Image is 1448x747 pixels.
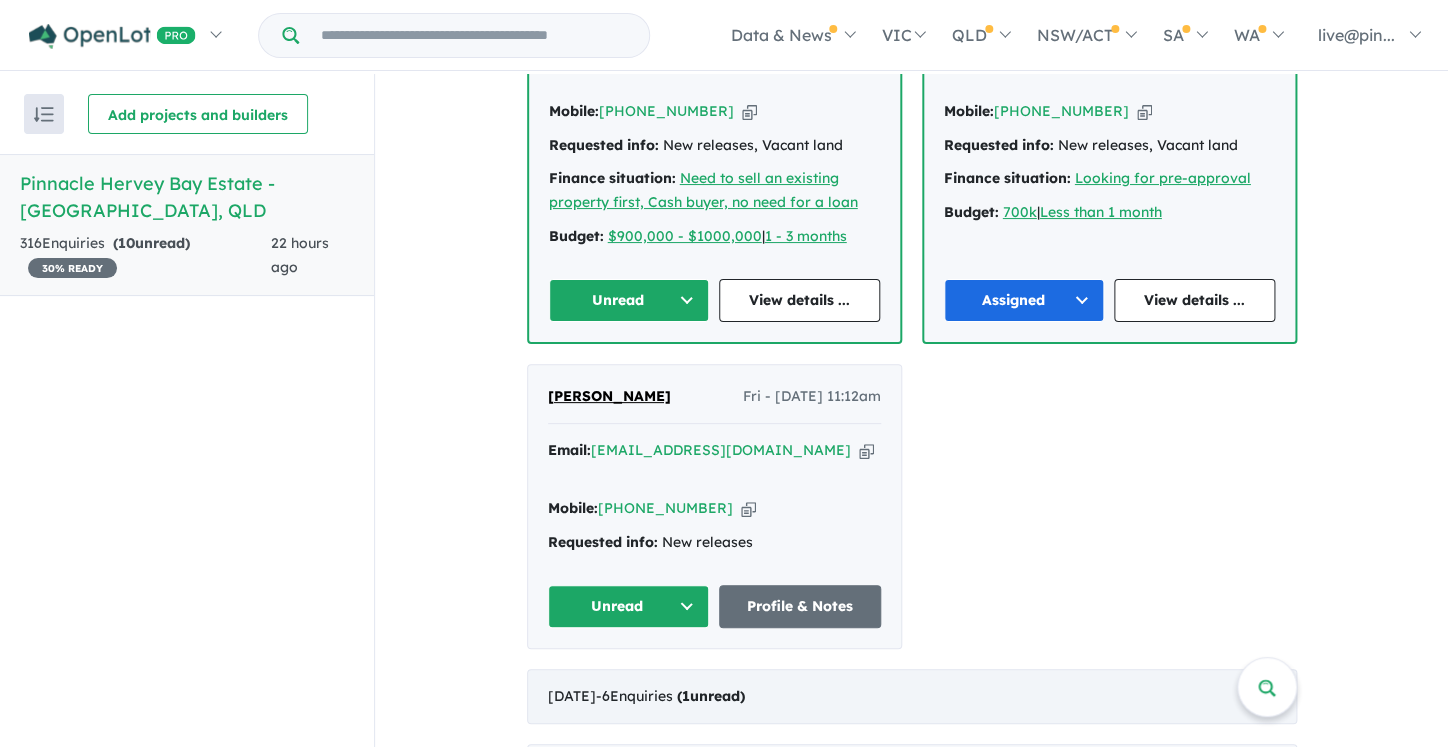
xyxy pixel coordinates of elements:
a: 700k [1003,203,1037,221]
span: live@pin... [1318,25,1395,45]
strong: Budget: [944,203,999,221]
strong: ( unread) [677,687,745,705]
strong: Requested info: [549,136,659,154]
img: Openlot PRO Logo White [29,24,196,49]
span: 1 [682,687,690,705]
div: 316 Enquir ies [20,232,271,280]
div: New releases, Vacant land [944,134,1275,158]
a: [PHONE_NUMBER] [994,102,1129,120]
a: Less than 1 month [1040,203,1162,221]
a: [PHONE_NUMBER] [598,499,733,517]
strong: Finance situation: [944,169,1071,187]
a: [EMAIL_ADDRESS][DOMAIN_NAME] [591,441,851,459]
button: Copy [1137,101,1152,122]
span: 22 hours ago [271,234,329,276]
button: Copy [742,101,757,122]
div: New releases [548,531,881,555]
button: Unread [549,279,710,322]
strong: Mobile: [548,499,598,517]
img: sort.svg [34,107,54,122]
a: Profile & Notes [719,585,881,628]
a: Need to sell an existing property first, Cash buyer, no need for a loan [549,169,858,211]
span: 10 [118,234,135,252]
span: Fri - [DATE] 11:12am [743,385,881,409]
a: [PERSON_NAME] [548,385,671,409]
a: View details ... [1114,279,1275,322]
strong: Mobile: [549,102,599,120]
a: Looking for pre-approval [1075,169,1251,187]
span: [PERSON_NAME] [548,387,671,405]
h5: Pinnacle Hervey Bay Estate - [GEOGRAPHIC_DATA] , QLD [20,170,354,224]
a: [PHONE_NUMBER] [599,102,734,120]
span: - 6 Enquir ies [596,687,745,705]
strong: Mobile: [944,102,994,120]
strong: Requested info: [548,533,658,551]
a: $900,000 - $1000,000 [608,227,762,245]
button: Copy [741,498,756,519]
a: View details ... [719,279,880,322]
button: Add projects and builders [88,94,308,134]
strong: Email: [548,441,591,459]
button: Copy [859,440,874,461]
button: Unread [548,585,710,628]
span: 30 % READY [28,258,117,278]
div: | [549,225,880,249]
strong: Budget: [549,227,604,245]
div: [DATE] [527,669,1297,725]
strong: Finance situation: [549,169,676,187]
strong: Requested info: [944,136,1054,154]
strong: ( unread) [113,234,190,252]
div: | [944,201,1275,225]
div: New releases, Vacant land [549,134,880,158]
a: 1 - 3 months [765,227,847,245]
button: Assigned [944,279,1105,322]
input: Try estate name, suburb, builder or developer [303,14,645,57]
